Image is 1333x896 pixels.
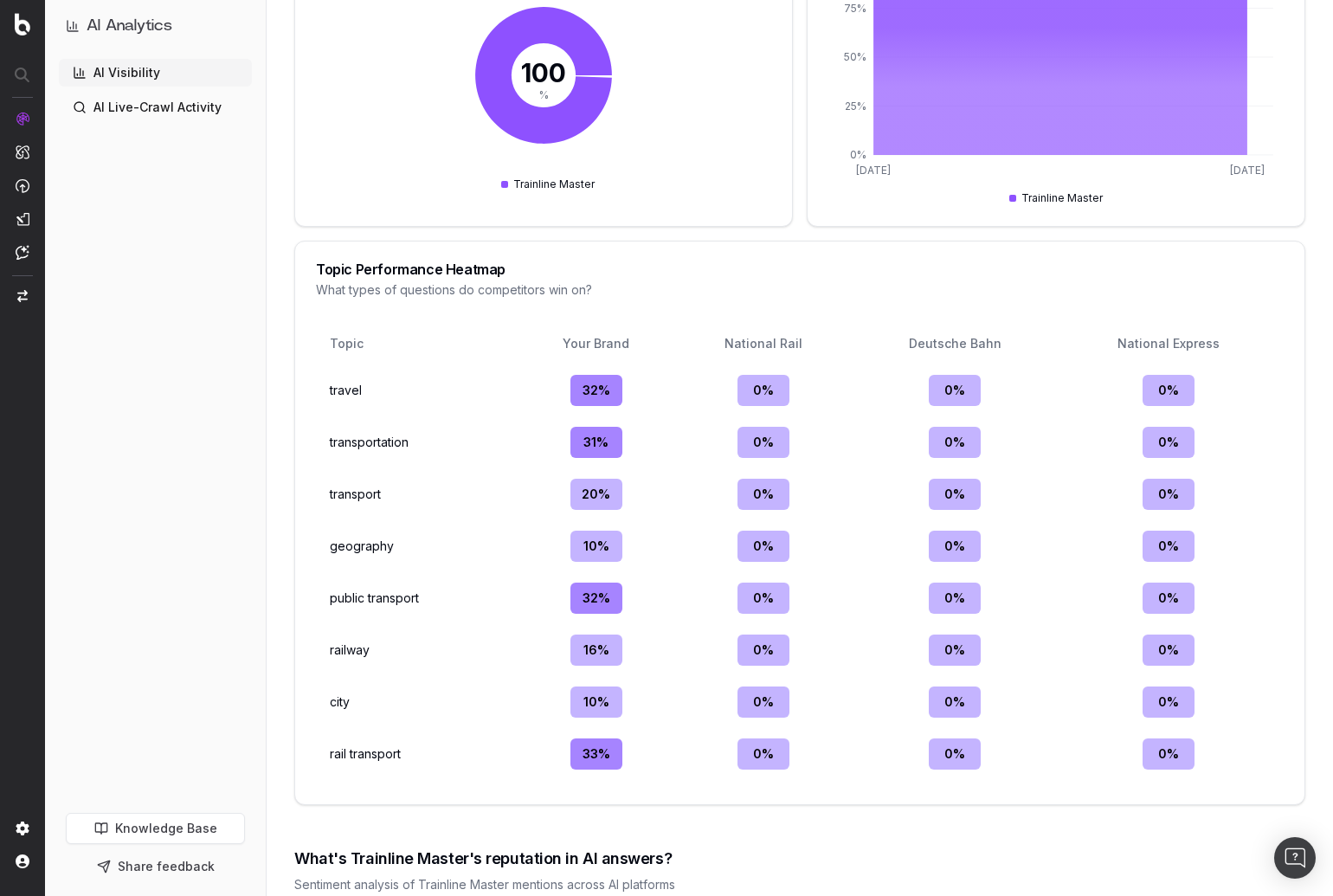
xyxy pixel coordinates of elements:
[737,479,789,510] div: 0 %
[737,531,789,562] div: 0 %
[539,88,549,101] tspan: %
[294,876,1305,893] div: Sentiment analysis of Trainline Master mentions across AI platforms
[1143,531,1195,562] div: 0 %
[737,375,789,406] div: 0 %
[16,822,29,835] img: Setting
[16,178,29,193] img: Activation
[59,59,252,87] a: AI Visibility
[521,57,566,88] tspan: 100
[316,281,1284,299] div: What types of questions do competitors win on?
[323,576,514,621] td: public transport
[929,479,981,510] div: 0 %
[15,13,30,35] img: Botify logo
[66,851,245,882] button: Share feedback
[929,427,981,458] div: 0 %
[59,93,252,121] a: AI Live-Crawl Activity
[1068,335,1270,352] div: National Express
[1143,738,1195,770] div: 0 %
[1143,375,1195,406] div: 0 %
[570,427,622,458] div: 31 %
[845,100,866,113] tspan: 25%
[929,583,981,614] div: 0 %
[323,420,514,465] td: transportation
[929,738,981,770] div: 0 %
[929,375,981,406] div: 0 %
[1230,164,1265,177] tspan: [DATE]
[570,375,622,406] div: 32 %
[16,112,29,126] img: Analytics
[294,847,1305,871] div: What's Trainline Master's reputation in AI answers?
[570,635,622,666] div: 16 %
[16,245,29,260] img: Assist
[1143,635,1195,666] div: 0 %
[856,164,891,177] tspan: [DATE]
[929,687,981,718] div: 0 %
[323,472,514,517] td: transport
[316,262,1284,276] div: Topic Performance Heatmap
[1143,687,1195,718] div: 0 %
[929,635,981,666] div: 0 %
[929,531,981,562] div: 0 %
[66,813,245,844] a: Knowledge Base
[16,854,29,868] img: My account
[737,427,789,458] div: 0 %
[737,738,789,770] div: 0 %
[1143,427,1195,458] div: 0 %
[66,14,245,38] button: AI Analytics
[1009,191,1103,205] div: Trainline Master
[737,635,789,666] div: 0 %
[1274,837,1316,879] div: Open Intercom Messenger
[323,732,514,777] td: rail transport
[323,368,514,413] td: travel
[323,628,514,673] td: railway
[570,531,622,562] div: 10 %
[844,2,866,15] tspan: 75%
[323,524,514,569] td: geography
[16,212,29,226] img: Studio
[863,335,1047,352] div: Deutsche Bahn
[501,177,595,191] div: Trainline Master
[685,335,841,352] div: National Rail
[17,290,28,302] img: Switch project
[570,738,622,770] div: 33 %
[737,583,789,614] div: 0 %
[330,335,385,352] div: Topic
[16,145,29,159] img: Intelligence
[570,687,622,718] div: 10 %
[323,680,514,725] td: city
[737,687,789,718] div: 0 %
[528,335,664,352] div: Your Brand
[1143,583,1195,614] div: 0 %
[1143,479,1195,510] div: 0 %
[570,479,622,510] div: 20 %
[570,583,622,614] div: 32 %
[87,14,172,38] h1: AI Analytics
[850,148,866,161] tspan: 0%
[844,50,866,63] tspan: 50%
